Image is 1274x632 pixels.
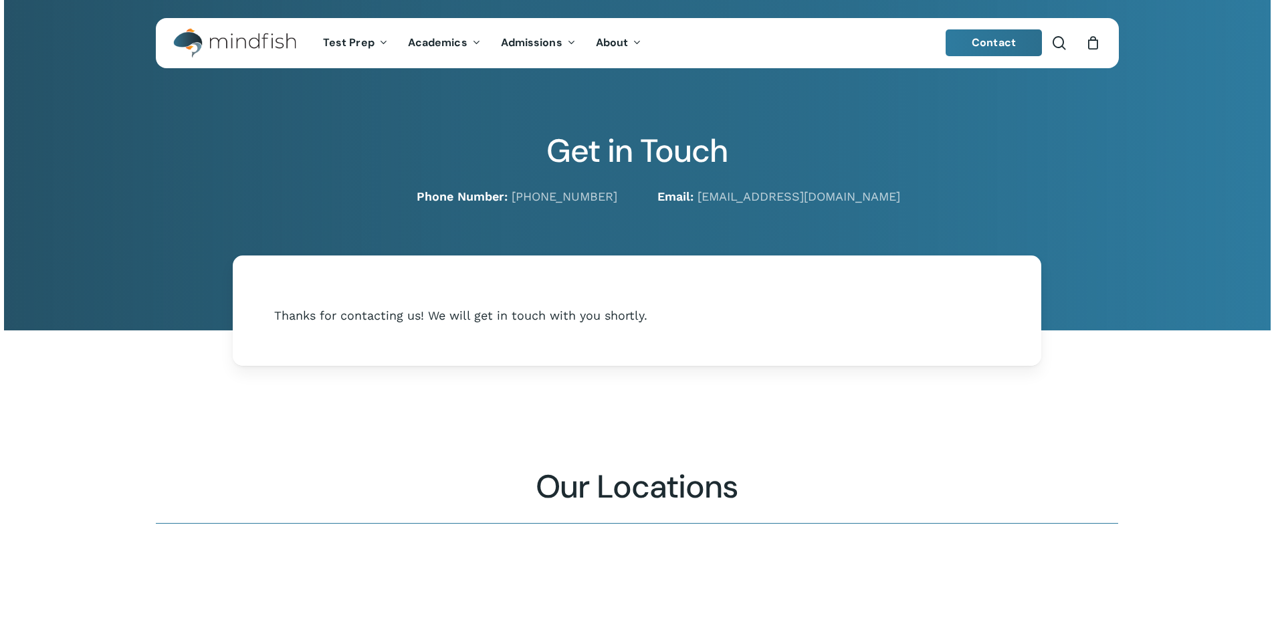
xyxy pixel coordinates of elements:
a: Cart [1086,35,1101,50]
div: Thanks for contacting us! We will get in touch with you shortly. [274,308,1000,324]
strong: Email: [657,189,694,203]
a: [EMAIL_ADDRESS][DOMAIN_NAME] [698,189,900,203]
a: Academics [398,37,491,49]
a: About [586,37,652,49]
a: Contact [946,29,1042,56]
span: Test Prep [323,35,375,49]
span: Admissions [501,35,562,49]
h2: Our Locations [156,467,1118,506]
nav: Main Menu [313,18,651,68]
a: Admissions [491,37,586,49]
header: Main Menu [156,18,1119,68]
span: About [596,35,629,49]
a: Test Prep [313,37,398,49]
a: [PHONE_NUMBER] [512,189,617,203]
h2: Get in Touch [156,132,1119,171]
span: Contact [972,35,1016,49]
strong: Phone Number: [417,189,508,203]
span: Academics [408,35,467,49]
